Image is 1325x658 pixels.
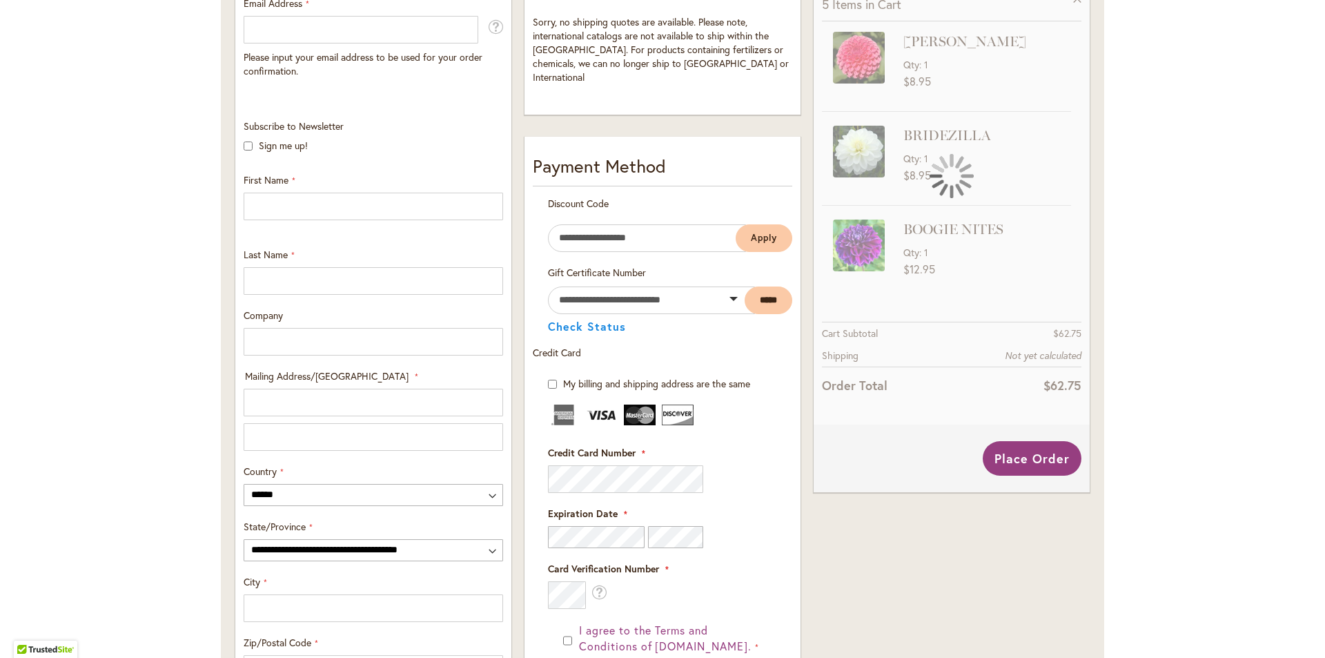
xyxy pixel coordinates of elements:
span: City [244,575,260,588]
span: Credit Card [533,346,581,359]
span: Last Name [244,248,288,261]
span: Apply [751,232,777,244]
div: Payment Method [533,153,792,186]
img: American Express [548,405,580,425]
iframe: Launch Accessibility Center [10,609,49,648]
label: Sign me up! [259,139,308,152]
span: State/Province [244,520,306,533]
img: MasterCard [624,405,656,425]
img: Discover [662,405,694,425]
span: Expiration Date [548,507,618,520]
span: Country [244,465,277,478]
span: My billing and shipping address are the same [563,377,750,390]
span: Mailing Address/[GEOGRAPHIC_DATA] [245,369,409,383]
span: Sorry, no shipping quotes are available. Please note, international catalogs are not available to... [533,15,789,84]
span: Company [244,309,283,322]
img: Loading... [930,154,974,198]
span: Zip/Postal Code [244,636,311,649]
span: Please input your email address to be used for your order confirmation. [244,50,482,77]
button: Check Status [548,321,626,332]
span: Place Order [994,450,1070,467]
span: Discount Code [548,197,609,210]
button: Apply [736,224,792,252]
span: Card Verification Number [548,562,659,575]
span: First Name [244,173,288,186]
img: Visa [586,405,618,425]
button: Place Order [983,441,1081,476]
span: Subscribe to Newsletter [244,119,344,133]
span: I agree to the Terms and Conditions of [DOMAIN_NAME]. [579,623,752,653]
span: Credit Card Number [548,446,636,459]
span: Gift Certificate Number [548,266,646,279]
